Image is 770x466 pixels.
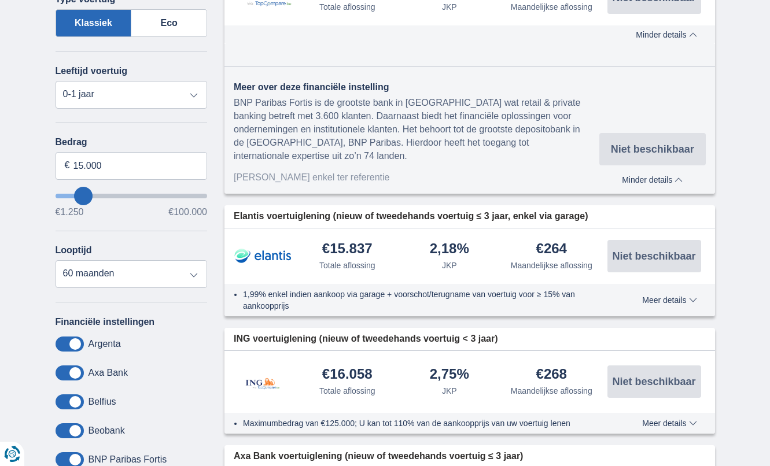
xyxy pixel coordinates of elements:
[56,245,92,256] label: Looptijd
[633,419,705,428] button: Meer details
[536,242,567,257] div: €264
[131,9,207,37] label: Eco
[611,144,694,154] span: Niet beschikbaar
[234,363,292,401] img: product.pl.alt ING
[89,339,121,349] label: Argenta
[642,419,697,427] span: Meer details
[511,1,592,13] div: Maandelijkse aflossing
[234,171,599,184] div: [PERSON_NAME] enkel ter referentie
[599,133,705,165] button: Niet beschikbaar
[627,30,705,39] button: Minder details
[234,242,292,271] img: product.pl.alt Elantis
[89,454,167,465] label: BNP Paribas Fortis
[636,31,697,39] span: Minder details
[319,385,375,397] div: Totale aflossing
[607,240,701,272] button: Niet beschikbaar
[442,385,457,397] div: JKP
[633,295,705,305] button: Meer details
[322,367,373,383] div: €16.058
[319,260,375,271] div: Totale aflossing
[56,194,208,198] input: wantToBorrow
[536,367,567,383] div: €268
[322,242,373,257] div: €15.837
[234,97,599,162] div: BNP Paribas Fortis is de grootste bank in [GEOGRAPHIC_DATA] wat retail & private banking betreft ...
[430,242,469,257] div: 2,18%
[234,450,523,463] span: Axa Bank voertuiglening (nieuw of tweedehands voertuig ≤ 3 jaar)
[607,365,701,398] button: Niet beschikbaar
[243,417,600,429] li: Maximumbedrag van €125.000; U kan tot 110% van de aankoopprijs van uw voertuig lenen
[243,289,600,312] li: 1,99% enkel indien aankoop via garage + voorschot/terugname van voertuig voor ≥ 15% van aankoopprijs
[642,296,697,304] span: Meer details
[234,210,588,223] span: Elantis voertuiglening (nieuw of tweedehands voertuig ≤ 3 jaar, enkel via garage)
[56,317,155,327] label: Financiële instellingen
[56,137,208,147] label: Bedrag
[442,260,457,271] div: JKP
[599,171,705,184] button: Minder details
[612,376,695,387] span: Niet beschikbaar
[56,9,132,37] label: Klassiek
[89,368,128,378] label: Axa Bank
[234,332,498,346] span: ING voertuiglening (nieuw of tweedehands voertuig < 3 jaar)
[234,81,599,94] div: Meer over deze financiële instelling
[319,1,375,13] div: Totale aflossing
[511,260,592,271] div: Maandelijkse aflossing
[430,367,469,383] div: 2,75%
[89,426,125,436] label: Beobank
[612,251,695,261] span: Niet beschikbaar
[622,176,683,184] span: Minder details
[168,208,207,217] span: €100.000
[442,1,457,13] div: JKP
[56,208,84,217] span: €1.250
[56,66,127,76] label: Leeftijd voertuig
[511,385,592,397] div: Maandelijkse aflossing
[65,159,70,172] span: €
[89,397,116,407] label: Belfius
